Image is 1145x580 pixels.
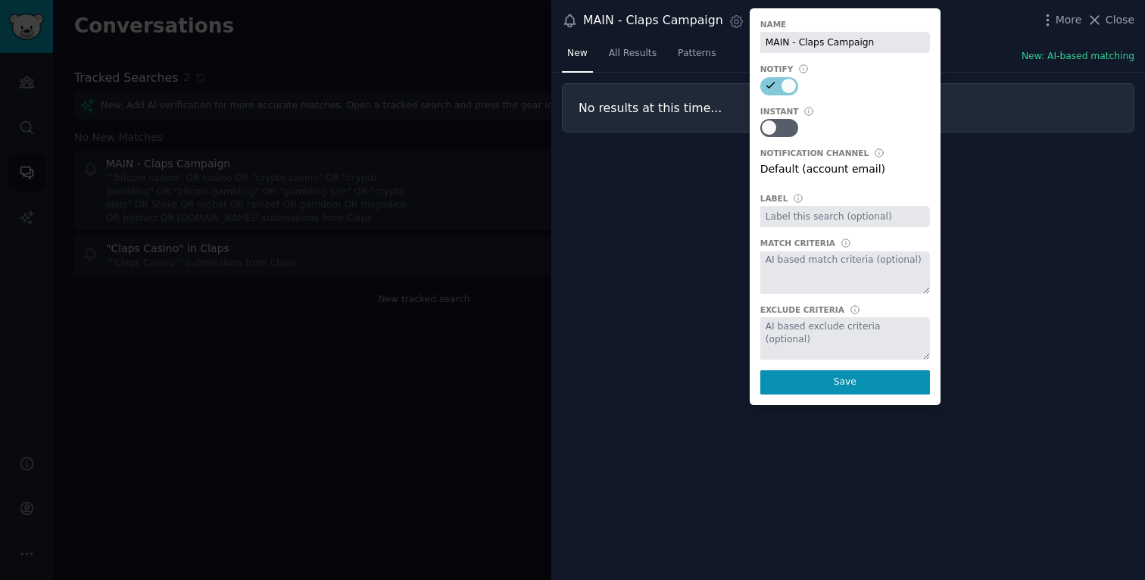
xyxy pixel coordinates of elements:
[760,304,844,315] div: Exclude Criteria
[567,47,588,61] span: New
[609,47,657,61] span: All Results
[760,19,787,30] div: Name
[604,42,662,73] a: All Results
[760,32,930,53] input: Name this search
[760,106,799,117] div: Instant
[1106,12,1134,28] span: Close
[1040,12,1082,28] button: More
[1022,50,1134,64] button: New: AI-based matching
[583,11,723,30] div: MAIN - Claps Campaign
[1087,12,1134,28] button: Close
[760,370,930,394] button: Save
[678,47,716,61] span: Patterns
[579,100,1118,116] h3: No results at this time...
[1056,12,1082,28] span: More
[760,148,869,158] div: Notification Channel
[760,238,835,248] div: Match Criteria
[760,64,794,74] div: Notify
[760,161,930,182] div: Default (account email)
[760,206,930,227] input: Label this search (optional)
[760,193,788,204] div: Label
[672,42,721,73] a: Patterns
[562,42,593,73] a: New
